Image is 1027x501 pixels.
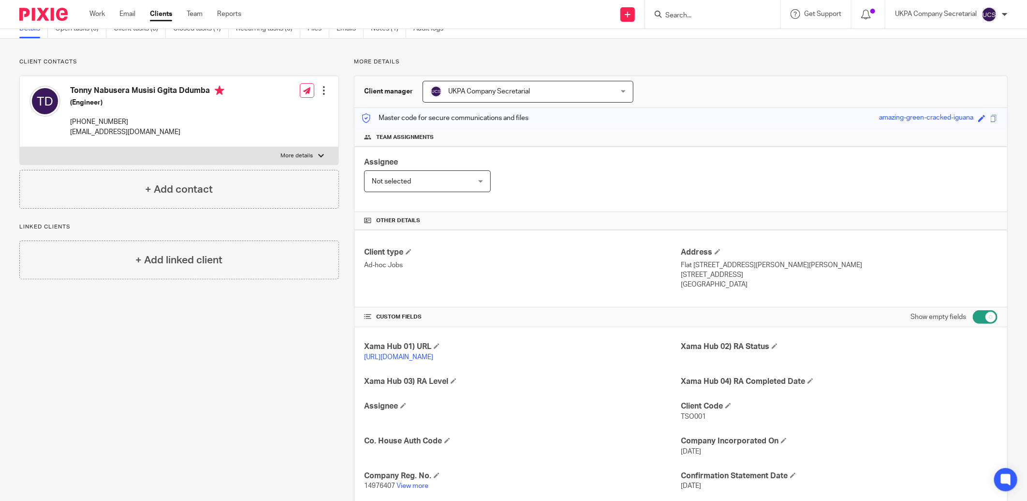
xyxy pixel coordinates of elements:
h5: (Engineer) [70,98,224,107]
span: UKPA Company Secretarial [448,88,530,95]
p: [GEOGRAPHIC_DATA] [681,280,998,289]
a: View more [396,483,428,489]
p: Ad-hoc Jobs [364,260,681,270]
h4: Client type [364,247,681,258]
h4: Company Incorporated On [681,436,998,446]
p: Flat [STREET_ADDRESS][PERSON_NAME][PERSON_NAME] [681,260,998,270]
p: Client contacts [19,58,339,66]
input: Search [664,12,751,20]
p: Master code for secure communications and files [362,113,528,123]
h4: CUSTOM FIELDS [364,313,681,321]
img: svg%3E [29,86,60,117]
span: Team assignments [376,134,434,141]
h4: + Add linked client [135,253,222,268]
span: [DATE] [681,483,701,489]
a: Team [187,9,203,19]
h3: Client manager [364,87,413,96]
h4: Xama Hub 02) RA Status [681,342,998,352]
img: Pixie [19,8,68,21]
a: Email [119,9,135,19]
span: Get Support [804,11,841,17]
a: Work [89,9,105,19]
i: Primary [215,86,224,95]
p: Linked clients [19,223,339,231]
p: More details [281,152,313,160]
h4: Xama Hub 04) RA Completed Date [681,377,998,387]
span: 14976407 [364,483,395,489]
div: amazing-green-cracked-iguana [879,113,973,124]
h4: Xama Hub 01) URL [364,342,681,352]
p: [EMAIL_ADDRESS][DOMAIN_NAME] [70,127,224,137]
a: [URL][DOMAIN_NAME] [364,354,433,361]
h4: Address [681,247,998,258]
span: [DATE] [681,448,701,455]
p: UKPA Company Secretarial [895,9,977,19]
p: More details [354,58,1008,66]
h4: + Add contact [145,182,213,197]
h4: Tonny Nabusera Musisi Ggita Ddumba [70,86,224,98]
p: [STREET_ADDRESS] [681,270,998,280]
span: Not selected [372,178,411,185]
h4: Xama Hub 03) RA Level [364,377,681,387]
label: Show empty fields [910,312,966,322]
h4: Co. House Auth Code [364,436,681,446]
span: Other details [376,217,420,225]
h4: Confirmation Statement Date [681,471,998,481]
h4: Assignee [364,401,681,411]
span: TSO001 [681,413,706,420]
a: Clients [150,9,172,19]
h4: Client Code [681,401,998,411]
img: svg%3E [982,7,997,22]
a: Reports [217,9,241,19]
img: svg%3E [430,86,442,97]
span: Assignee [364,158,398,166]
h4: Company Reg. No. [364,471,681,481]
p: [PHONE_NUMBER] [70,117,224,127]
